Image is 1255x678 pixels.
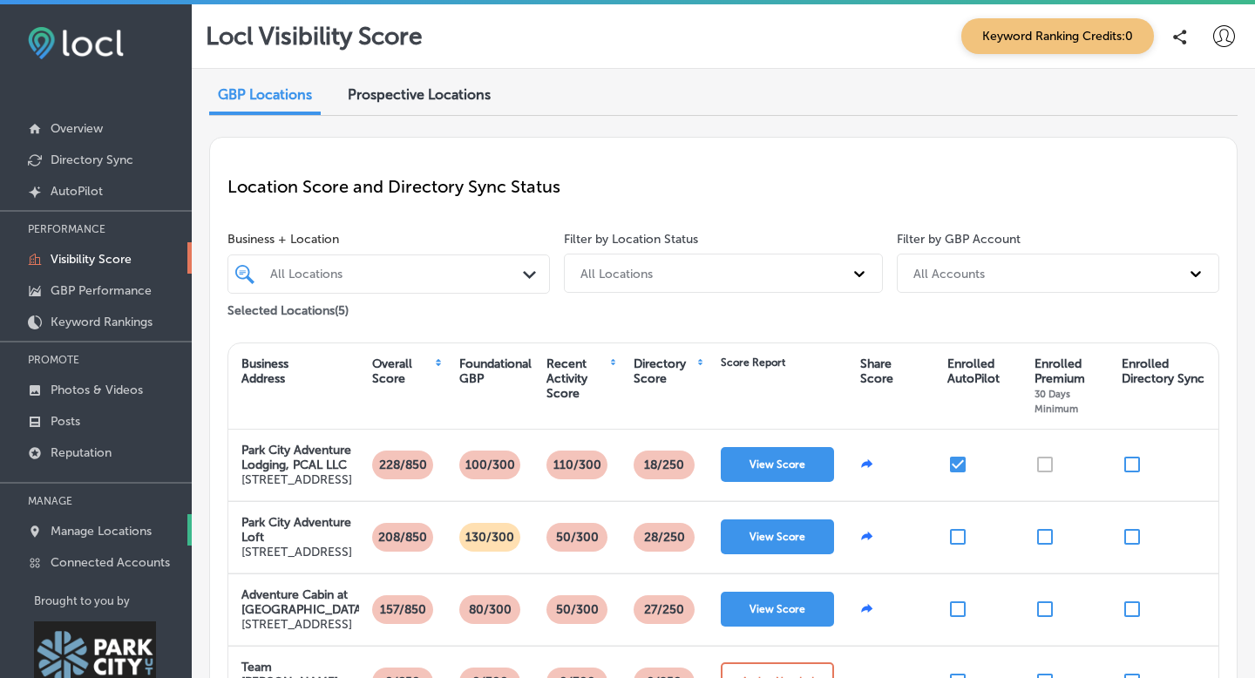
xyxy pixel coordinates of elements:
[51,414,80,429] p: Posts
[28,27,124,59] img: fda3e92497d09a02dc62c9cd864e3231.png
[51,283,152,298] p: GBP Performance
[241,617,365,632] p: [STREET_ADDRESS]
[458,523,521,552] p: 130/300
[580,266,653,281] div: All Locations
[348,86,491,103] span: Prospective Locations
[372,356,433,386] div: Overall Score
[546,356,608,401] div: Recent Activity Score
[34,594,192,607] p: Brought to you by
[218,86,312,103] span: GBP Locations
[1035,356,1104,416] div: Enrolled Premium
[947,356,1000,386] div: Enrolled AutoPilot
[459,356,532,386] div: Foundational GBP
[721,447,834,482] button: View Score
[860,356,893,386] div: Share Score
[546,451,608,479] p: 110/300
[1122,356,1204,386] div: Enrolled Directory Sync
[241,545,352,559] p: [STREET_ADDRESS]
[51,252,132,267] p: Visibility Score
[913,266,985,281] div: All Accounts
[721,519,834,554] button: View Score
[51,383,143,397] p: Photos & Videos
[564,232,698,247] label: Filter by Location Status
[51,524,152,539] p: Manage Locations
[227,232,550,247] span: Business + Location
[51,121,103,136] p: Overview
[458,451,522,479] p: 100/300
[241,443,351,472] strong: Park City Adventure Lodging, PCAL LLC
[51,445,112,460] p: Reputation
[1035,388,1078,415] span: 30 Days Minimum
[721,592,834,627] button: View Score
[51,184,103,199] p: AutoPilot
[51,315,153,329] p: Keyword Rankings
[373,595,433,624] p: 157/850
[549,595,606,624] p: 50/300
[51,153,133,167] p: Directory Sync
[371,523,434,552] p: 208/850
[241,515,351,545] strong: Park City Adventure Loft
[721,356,785,369] div: Score Report
[462,595,519,624] p: 80/300
[549,523,606,552] p: 50/300
[241,472,352,487] p: [STREET_ADDRESS]
[634,356,695,386] div: Directory Score
[227,296,349,318] p: Selected Locations ( 5 )
[897,232,1021,247] label: Filter by GBP Account
[241,587,365,617] strong: Adventure Cabin at [GEOGRAPHIC_DATA]
[227,176,1219,197] p: Location Score and Directory Sync Status
[637,595,691,624] p: 27 /250
[637,451,691,479] p: 18 /250
[961,18,1154,54] span: Keyword Ranking Credits: 0
[51,555,170,570] p: Connected Accounts
[241,356,288,386] div: Business Address
[270,267,525,281] div: All Locations
[637,523,692,552] p: 28 /250
[372,451,434,479] p: 228/850
[206,22,423,51] p: Locl Visibility Score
